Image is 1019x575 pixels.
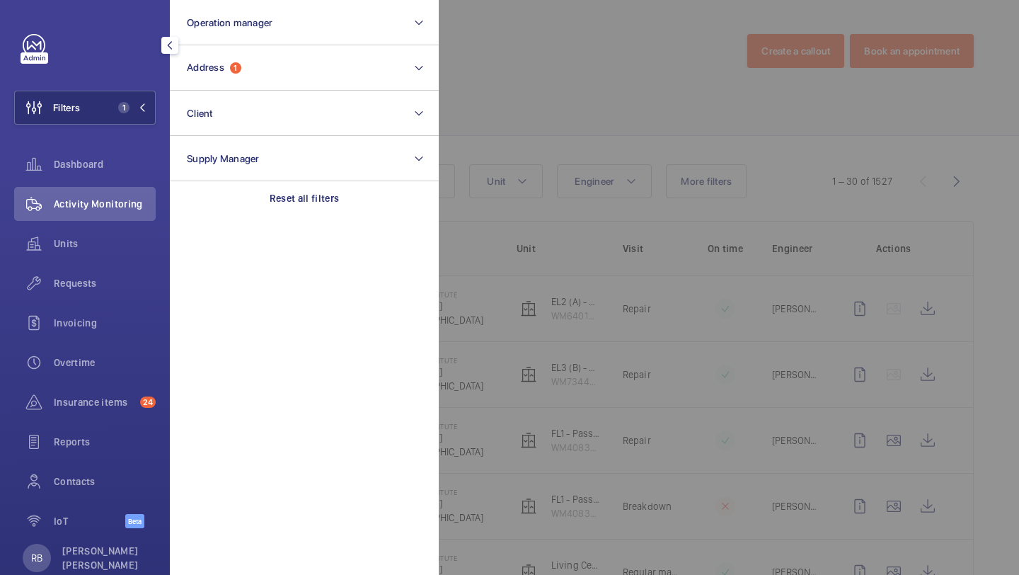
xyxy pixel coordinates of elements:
[140,397,156,408] span: 24
[54,276,156,290] span: Requests
[54,395,134,409] span: Insurance items
[14,91,156,125] button: Filters1
[31,551,42,565] p: RB
[54,157,156,171] span: Dashboard
[62,544,147,572] p: [PERSON_NAME] [PERSON_NAME]
[54,316,156,330] span: Invoicing
[54,355,156,370] span: Overtime
[54,474,156,489] span: Contacts
[53,101,80,115] span: Filters
[54,197,156,211] span: Activity Monitoring
[125,514,144,528] span: Beta
[54,435,156,449] span: Reports
[54,514,125,528] span: IoT
[54,237,156,251] span: Units
[118,102,129,113] span: 1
